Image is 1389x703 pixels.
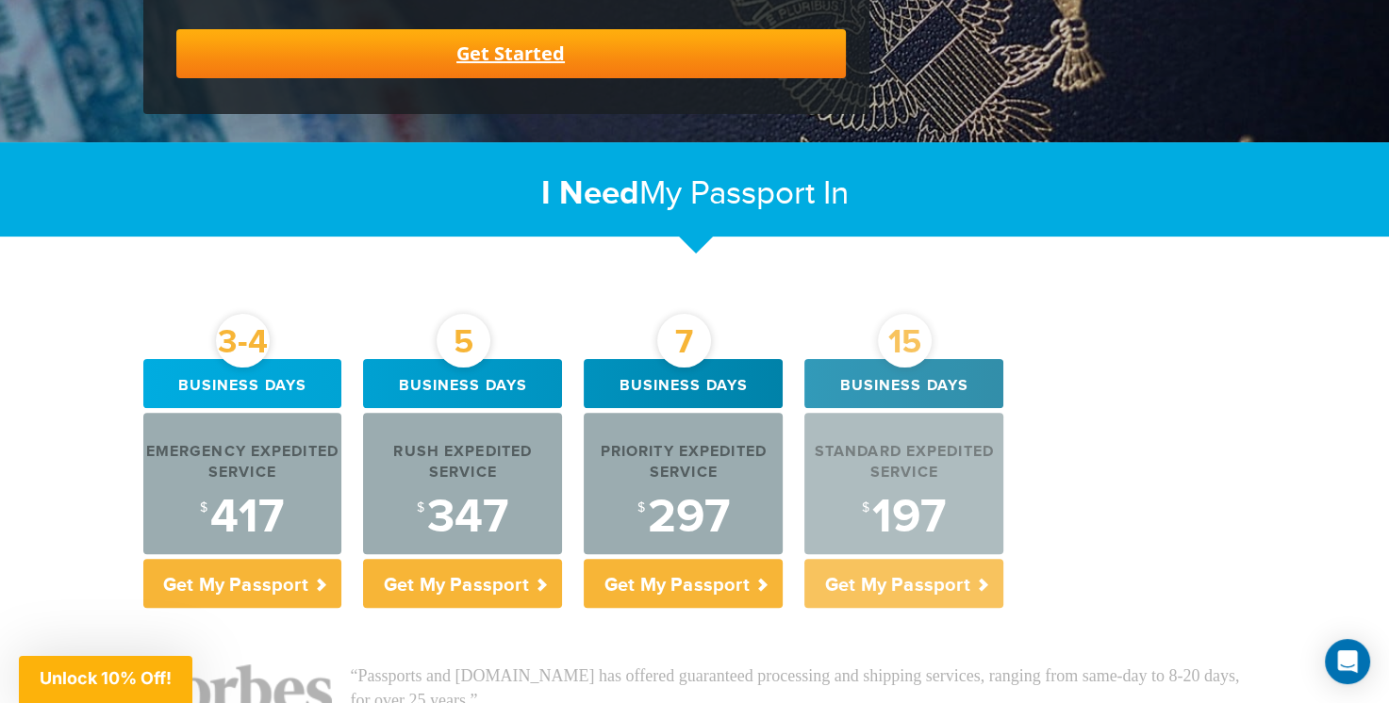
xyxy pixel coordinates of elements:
[657,314,711,368] div: 7
[804,559,1003,608] p: Get My Passport
[40,668,172,688] span: Unlock 10% Off!
[19,656,192,703] div: Unlock 10% Off!
[363,494,562,541] div: 347
[176,29,846,78] a: Get Started
[363,359,562,608] a: 5 Business days Rush Expedited Service $347 Get My Passport
[143,559,342,608] p: Get My Passport
[216,314,270,368] div: 3-4
[690,174,849,213] span: Passport In
[143,494,342,541] div: 417
[143,359,342,608] a: 3-4 Business days Emergency Expedited Service $417 Get My Passport
[804,442,1003,485] div: Standard Expedited Service
[584,359,783,408] div: Business days
[637,500,645,515] sup: $
[417,500,424,515] sup: $
[584,359,783,608] a: 7 Business days Priority Expedited Service $297 Get My Passport
[541,173,639,214] strong: I Need
[584,559,783,608] p: Get My Passport
[804,359,1003,608] a: 15 Business days Standard Expedited Service $197 Get My Passport
[200,500,207,515] sup: $
[1325,639,1370,684] div: Open Intercom Messenger
[584,442,783,485] div: Priority Expedited Service
[143,359,342,408] div: Business days
[363,559,562,608] p: Get My Passport
[143,173,1247,214] h2: My
[878,314,932,368] div: 15
[804,359,1003,408] div: Business days
[437,314,490,368] div: 5
[363,442,562,485] div: Rush Expedited Service
[804,494,1003,541] div: 197
[862,500,869,515] sup: $
[363,359,562,408] div: Business days
[143,442,342,485] div: Emergency Expedited Service
[584,494,783,541] div: 297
